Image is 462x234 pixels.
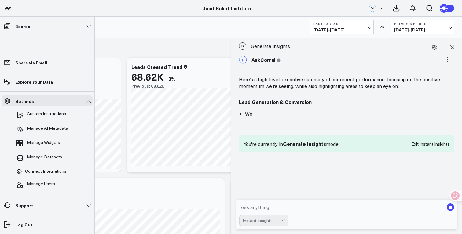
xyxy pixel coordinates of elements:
p: Support [15,203,33,208]
p: Settings [15,99,34,103]
button: Previous Period[DATE]-[DATE] [391,20,454,34]
b: Previous Period [394,22,451,26]
button: + [378,5,385,12]
a: Manage Widgets [14,137,74,150]
button: Custom Instructions [14,108,66,122]
span: [DATE] - [DATE] [394,27,451,32]
div: Generate insights [234,39,459,53]
p: Here’s a high-level, executive summary of our recent performance, focusing on the positive moment... [239,76,455,89]
strong: Lead Generation & Conversion [239,99,312,105]
div: 68.62K [131,71,164,82]
a: Manage AI Metadata [14,123,74,136]
button: Last 90 Days[DATE]-[DATE] [310,20,374,34]
p: Boards [15,24,30,29]
span: Manage Widgets [27,140,60,147]
a: Log Out [2,219,93,230]
span: Manage Datasets [27,154,62,162]
a: Joint Relief Institute [203,5,251,12]
div: Previous: 68.62K [131,84,324,88]
span: Connect Integrations [25,169,66,174]
p: Custom Instructions [27,111,66,119]
div: DJ [369,5,376,12]
div: Leads Created Trend [131,63,182,70]
span: + [380,6,383,10]
p: Log Out [15,222,32,227]
span: [DATE] - [DATE] [313,27,370,32]
button: Exit Instant Insights [411,142,449,146]
a: Manage Datasets [14,151,74,165]
button: Manage Users [14,178,55,192]
div: VS [377,25,388,29]
b: Last 90 Days [313,22,370,26]
span: D [239,42,246,50]
span: Manage Users [27,181,55,189]
span: AskCorral [251,56,275,63]
p: Manage AI Metadata [27,126,68,133]
div: 0% [168,75,176,82]
span: Generate Insights [283,140,326,147]
a: Connect Integrations [14,166,74,177]
p: Explore Your Data [15,79,53,84]
li: We [245,110,455,117]
p: Share via Email [15,60,47,65]
p: You're currently in mode. [244,140,339,147]
div: Previous: 17.94K [28,204,220,209]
